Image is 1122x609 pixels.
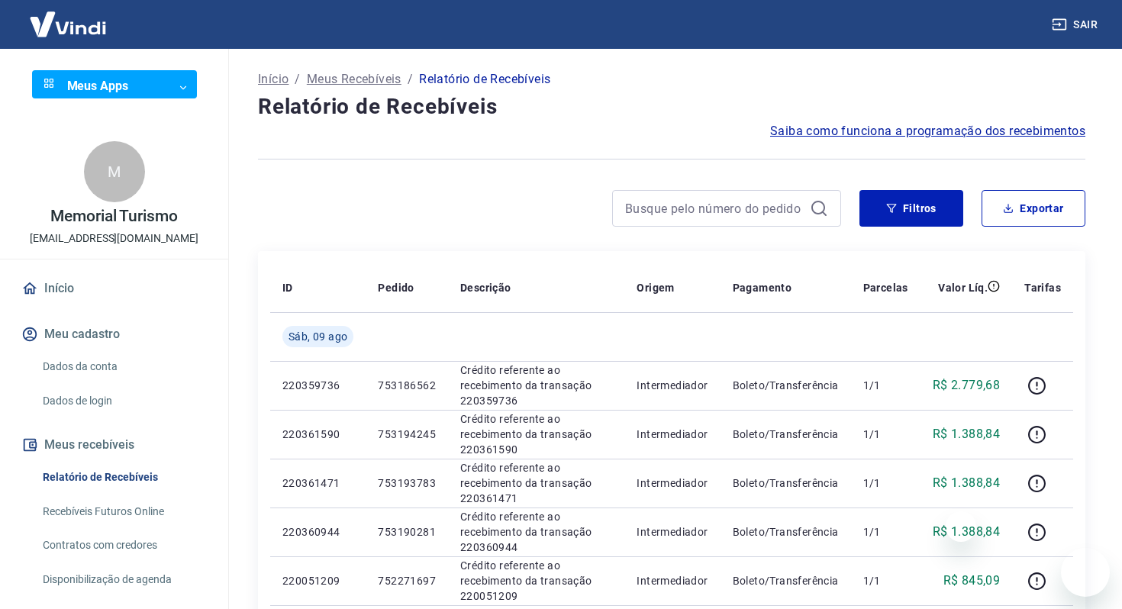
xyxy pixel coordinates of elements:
a: Início [18,272,210,305]
h4: Relatório de Recebíveis [258,92,1085,122]
p: Intermediador [637,427,708,442]
p: R$ 845,09 [943,572,1001,590]
p: 220361471 [282,475,353,491]
p: Boleto/Transferência [733,378,839,393]
p: Boleto/Transferência [733,573,839,588]
p: 1/1 [863,524,908,540]
span: Sáb, 09 ago [289,329,347,344]
p: 753193783 [378,475,436,491]
p: / [295,70,300,89]
p: ID [282,280,293,295]
p: Pedido [378,280,414,295]
p: Intermediador [637,378,708,393]
button: Exportar [982,190,1085,227]
p: Crédito referente ao recebimento da transação 220051209 [460,558,612,604]
p: Descrição [460,280,511,295]
p: 753194245 [378,427,436,442]
input: Busque pelo número do pedido [625,197,804,220]
p: Crédito referente ao recebimento da transação 220359736 [460,362,612,408]
p: Intermediador [637,573,708,588]
p: 220361590 [282,427,353,442]
p: Intermediador [637,524,708,540]
p: Crédito referente ao recebimento da transação 220361590 [460,411,612,457]
p: Valor Líq. [938,280,988,295]
button: Meu cadastro [18,317,210,351]
p: Origem [637,280,674,295]
p: 220359736 [282,378,353,393]
a: Disponibilização de agenda [37,564,210,595]
p: 752271697 [378,573,436,588]
p: Intermediador [637,475,708,491]
p: R$ 1.388,84 [933,474,1000,492]
p: 220051209 [282,573,353,588]
p: 220360944 [282,524,353,540]
p: Tarifas [1024,280,1061,295]
p: Pagamento [733,280,792,295]
p: Crédito referente ao recebimento da transação 220360944 [460,509,612,555]
a: Dados de login [37,385,210,417]
p: R$ 1.388,84 [933,425,1000,443]
a: Saiba como funciona a programação dos recebimentos [770,122,1085,140]
p: R$ 1.388,84 [933,523,1000,541]
iframe: Fechar mensagem [946,511,976,542]
a: Dados da conta [37,351,210,382]
a: Início [258,70,289,89]
iframe: Botão para abrir a janela de mensagens [1061,548,1110,597]
a: Recebíveis Futuros Online [37,496,210,527]
p: Boleto/Transferência [733,524,839,540]
p: 1/1 [863,378,908,393]
p: 753190281 [378,524,436,540]
p: [EMAIL_ADDRESS][DOMAIN_NAME] [30,230,198,246]
p: Parcelas [863,280,908,295]
p: 1/1 [863,475,908,491]
div: M [84,141,145,202]
button: Meus recebíveis [18,428,210,462]
button: Sair [1049,11,1104,39]
a: Contratos com credores [37,530,210,561]
button: Filtros [859,190,963,227]
p: Crédito referente ao recebimento da transação 220361471 [460,460,612,506]
p: / [408,70,413,89]
p: Boleto/Transferência [733,475,839,491]
a: Meus Recebíveis [307,70,401,89]
p: Memorial Turismo [50,208,178,224]
p: 1/1 [863,427,908,442]
p: 753186562 [378,378,436,393]
img: Vindi [18,1,118,47]
p: R$ 2.779,68 [933,376,1000,395]
p: Relatório de Recebíveis [419,70,550,89]
p: 1/1 [863,573,908,588]
a: Relatório de Recebíveis [37,462,210,493]
p: Boleto/Transferência [733,427,839,442]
